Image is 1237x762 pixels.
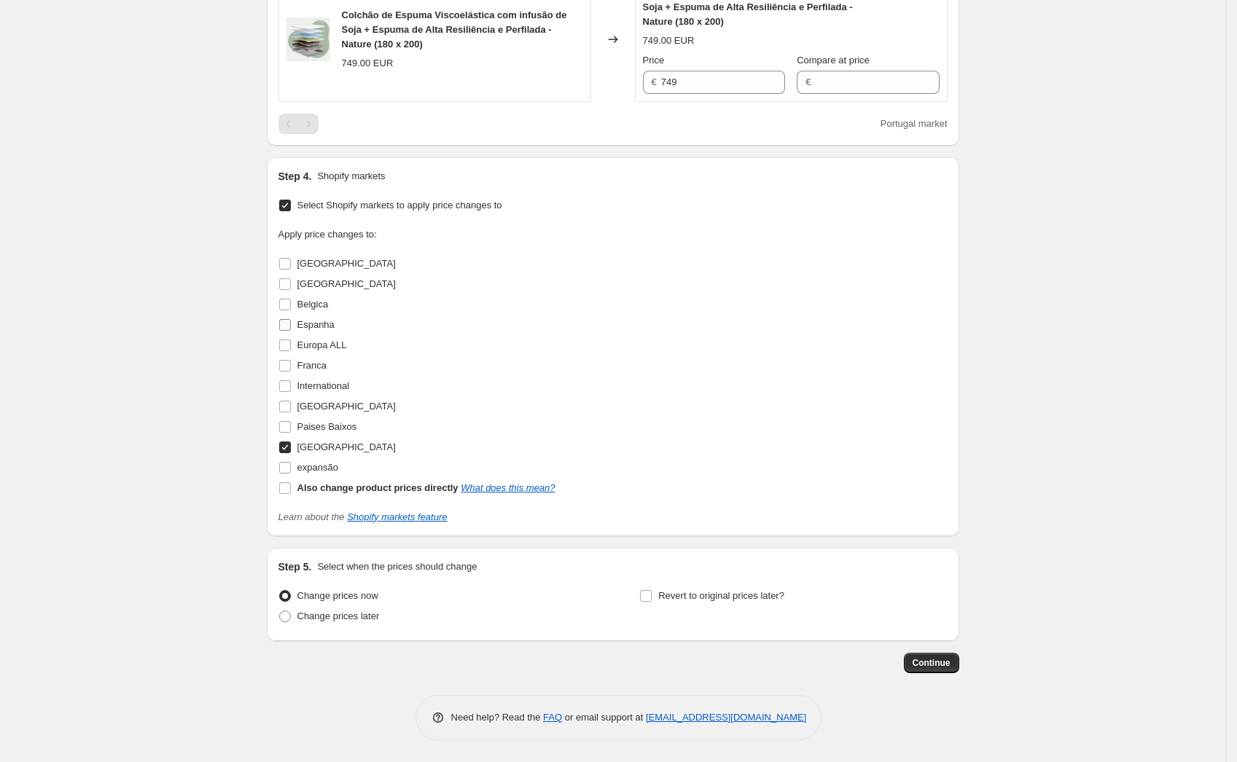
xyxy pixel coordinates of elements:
span: Portugal market [881,118,948,129]
span: [GEOGRAPHIC_DATA] [297,278,396,289]
a: What does this mean? [461,482,555,493]
nav: Pagination [278,114,319,134]
h2: Step 5. [278,559,312,574]
img: NATURE_LAYERS_4_5308bf16-a3d5-4872-a3a5-0b0a88a5fb2b_80x.jpg [286,17,330,61]
a: Shopify markets feature [347,511,447,522]
span: Paises Baixos [297,421,357,432]
a: [EMAIL_ADDRESS][DOMAIN_NAME] [646,712,806,723]
span: Change prices now [297,590,378,601]
span: Need help? Read the [451,712,544,723]
span: € [652,76,657,87]
span: € [805,76,811,87]
span: Colchão de Espuma Viscoelástica com infusão de Soja + Espuma de Alta Resiliência e Perfilada - Na... [342,9,567,50]
span: Belgica [297,299,329,310]
span: International [297,380,350,391]
div: 749.00 EUR [643,34,695,48]
span: [GEOGRAPHIC_DATA] [297,258,396,269]
span: expansão [297,462,338,473]
span: Espanha [297,319,335,330]
span: Revert to original prices later? [658,590,784,601]
span: Continue [913,657,951,669]
span: Select Shopify markets to apply price changes to [297,200,502,211]
p: Shopify markets [317,169,385,184]
h2: Step 4. [278,169,312,184]
span: Europa ALL [297,339,347,350]
button: Continue [904,653,959,673]
span: [GEOGRAPHIC_DATA] [297,441,396,452]
span: Compare at price [797,55,870,66]
span: Apply price changes to: [278,229,377,240]
div: 749.00 EUR [342,56,394,71]
i: Learn about the [278,511,448,522]
span: Price [643,55,665,66]
span: [GEOGRAPHIC_DATA] [297,401,396,412]
span: Change prices later [297,610,380,621]
span: or email support at [562,712,646,723]
b: Also change product prices directly [297,482,458,493]
p: Select when the prices should change [317,559,477,574]
span: Franca [297,360,327,371]
a: FAQ [543,712,562,723]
